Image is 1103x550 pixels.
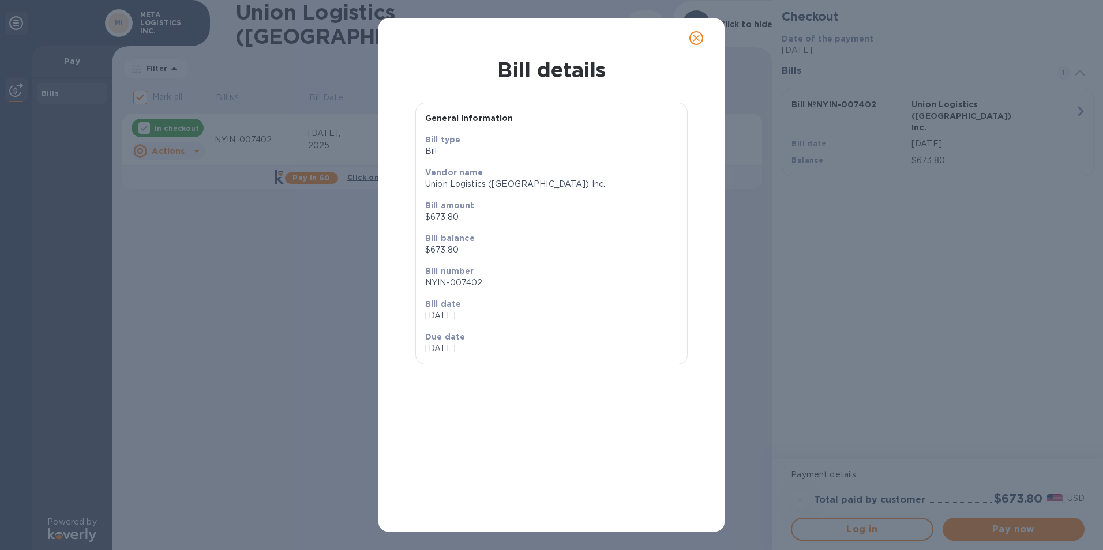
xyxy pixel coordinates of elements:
h1: Bill details [388,58,715,82]
b: Bill balance [425,233,475,243]
p: [DATE] [425,310,678,322]
p: $673.80 [425,244,678,256]
b: Due date [425,332,465,341]
b: Vendor name [425,168,483,177]
b: Bill number [425,266,474,276]
b: Bill date [425,299,461,308]
button: close [682,24,710,52]
p: Bill [425,145,678,157]
b: General information [425,114,513,123]
p: Union Logistics ([GEOGRAPHIC_DATA]) Inc. [425,178,678,190]
p: $673.80 [425,211,678,223]
b: Bill amount [425,201,475,210]
p: [DATE] [425,342,547,355]
b: Bill type [425,135,460,144]
p: NYIN-007402 [425,277,678,289]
